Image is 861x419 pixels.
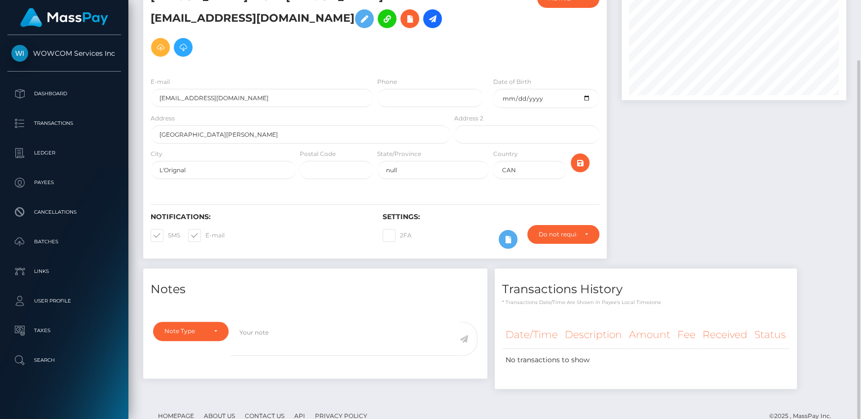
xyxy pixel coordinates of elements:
[7,81,121,106] a: Dashboard
[11,86,117,101] p: Dashboard
[423,9,442,28] a: Initiate Payout
[7,318,121,343] a: Taxes
[7,111,121,136] a: Transactions
[11,116,117,131] p: Transactions
[699,321,751,348] th: Received
[7,289,121,313] a: User Profile
[7,259,121,284] a: Links
[11,205,117,220] p: Cancellations
[188,229,225,242] label: E-mail
[7,229,121,254] a: Batches
[7,200,121,225] a: Cancellations
[751,321,789,348] th: Status
[300,150,336,158] label: Postal Code
[502,281,789,298] h4: Transactions History
[561,321,626,348] th: Description
[151,281,480,298] h4: Notes
[383,213,600,221] h6: Settings:
[11,146,117,160] p: Ledger
[493,77,531,86] label: Date of Birth
[502,299,789,306] p: * Transactions date/time are shown in payee's local timezone
[377,150,421,158] label: State/Province
[151,229,180,242] label: SMS
[11,175,117,190] p: Payees
[502,321,561,348] th: Date/Time
[502,348,789,371] td: No transactions to show
[11,234,117,249] p: Batches
[454,114,483,123] label: Address 2
[151,77,170,86] label: E-mail
[7,348,121,373] a: Search
[151,213,368,221] h6: Notifications:
[11,264,117,279] p: Links
[11,353,117,368] p: Search
[383,229,412,242] label: 2FA
[7,141,121,165] a: Ledger
[153,322,229,341] button: Note Type
[11,294,117,308] p: User Profile
[7,49,121,58] span: WOWCOM Services Inc
[674,321,699,348] th: Fee
[151,114,175,123] label: Address
[7,170,121,195] a: Payees
[20,8,108,27] img: MassPay Logo
[493,150,517,158] label: Country
[539,230,577,238] div: Do not require
[164,327,206,335] div: Note Type
[527,225,599,244] button: Do not require
[11,45,28,62] img: WOWCOM Services Inc
[377,77,397,86] label: Phone
[151,150,162,158] label: City
[11,323,117,338] p: Taxes
[626,321,674,348] th: Amount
